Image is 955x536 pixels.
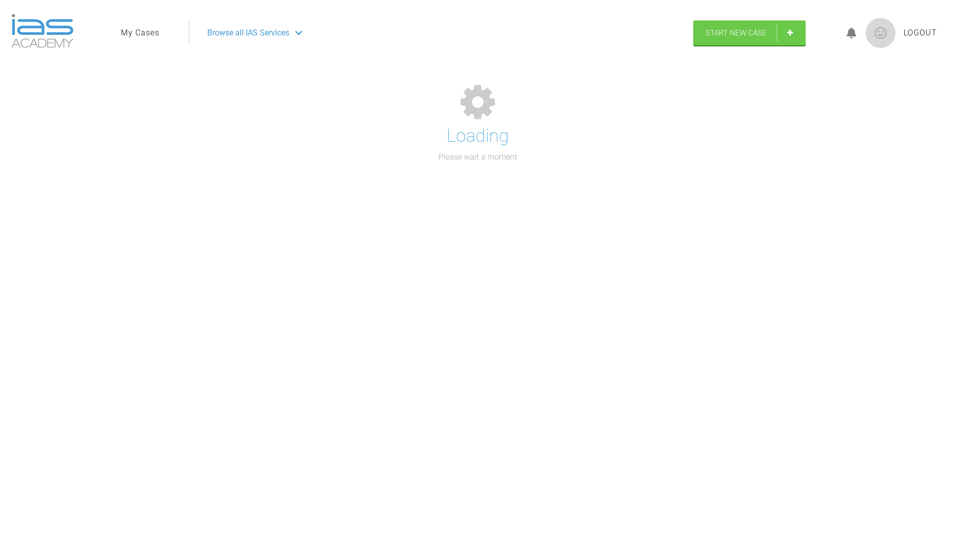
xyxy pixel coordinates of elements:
a: Start New Case [693,20,806,45]
span: Browse all IAS Services [207,26,289,39]
h1: Loading [447,122,509,151]
img: profile.png [866,18,896,48]
span: Start New Case [706,28,767,37]
a: Logout [904,26,937,39]
img: logo-light.3e3ef733.png [11,14,73,48]
a: My Cases [121,26,159,39]
p: Please wait a moment [439,151,517,164]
